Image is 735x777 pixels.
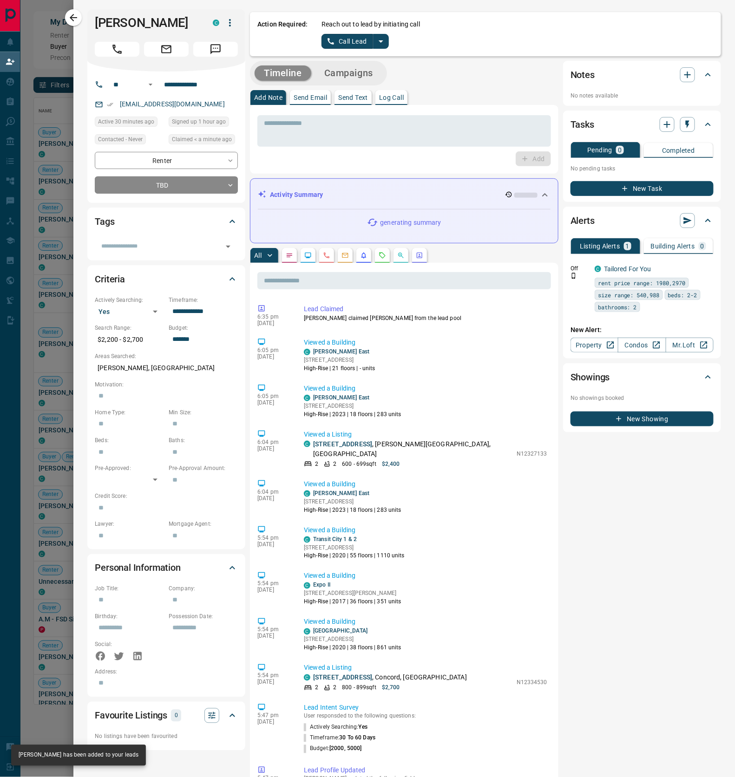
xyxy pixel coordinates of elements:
[95,272,125,287] h2: Criteria
[382,460,400,468] p: $2,400
[571,67,595,82] h2: Notes
[304,525,547,535] p: Viewed a Building
[169,585,238,593] p: Company:
[95,640,164,649] p: Social:
[98,117,154,126] span: Active 30 minutes ago
[257,627,290,633] p: 5:54 pm
[571,64,714,86] div: Notes
[257,541,290,548] p: [DATE]
[304,349,310,355] div: condos.ca
[257,489,290,495] p: 6:04 pm
[257,679,290,686] p: [DATE]
[322,34,389,49] div: split button
[98,135,143,144] span: Contacted - Never
[304,497,401,506] p: [STREET_ADDRESS]
[598,278,686,287] span: rent price range: 1980,2970
[145,79,156,90] button: Open
[651,243,695,249] p: Building Alerts
[304,582,310,589] div: condos.ca
[257,712,290,719] p: 5:47 pm
[304,766,547,776] p: Lead Profile Updated
[571,394,714,402] p: No showings booked
[95,613,164,621] p: Birthday:
[95,705,238,727] div: Favourite Listings0
[517,679,547,687] p: N12334530
[304,395,310,401] div: condos.ca
[304,252,312,259] svg: Lead Browsing Activity
[304,402,401,410] p: [STREET_ADDRESS]
[571,209,714,232] div: Alerts
[379,94,404,101] p: Log Call
[313,628,367,634] a: [GEOGRAPHIC_DATA]
[315,65,382,81] button: Campaigns
[254,252,262,259] p: All
[416,252,423,259] svg: Agent Actions
[304,364,375,372] p: High-Rise | 21 floors | - units
[95,520,164,528] p: Lawyer:
[342,684,376,692] p: 800 - 899 sqft
[571,325,714,335] p: New Alert:
[313,536,357,542] a: Transit City 1 & 2
[304,490,310,497] div: condos.ca
[107,101,113,108] svg: Email Verified
[304,338,547,347] p: Viewed a Building
[338,94,368,101] p: Send Text
[222,240,235,253] button: Open
[257,495,290,502] p: [DATE]
[604,265,651,273] a: Tailored For You
[304,628,310,635] div: condos.ca
[571,91,714,100] p: No notes available
[304,598,401,606] p: High-Rise | 2017 | 36 floors | 351 units
[315,460,318,468] p: 2
[662,147,695,154] p: Completed
[304,356,375,364] p: [STREET_ADDRESS]
[304,314,547,322] p: [PERSON_NAME] claimed [PERSON_NAME] from the lead pool
[571,162,714,176] p: No pending tasks
[360,252,367,259] svg: Listing Alerts
[598,290,660,300] span: size range: 540,988
[571,181,714,196] button: New Task
[340,735,376,741] span: 30 to 60 days
[95,557,238,579] div: Personal Information
[144,42,189,57] span: Email
[313,394,369,401] a: [PERSON_NAME] East
[257,313,290,320] p: 6:35 pm
[304,410,401,418] p: High-Rise | 2023 | 18 floors | 283 units
[666,338,714,353] a: Mr.Loft
[257,393,290,399] p: 6:05 pm
[257,587,290,594] p: [DATE]
[329,745,362,752] span: [2000, 5000]
[257,673,290,679] p: 5:54 pm
[304,430,547,439] p: Viewed a Listing
[626,243,630,249] p: 1
[172,117,226,126] span: Signed up 1 hour ago
[95,176,238,194] div: TBD
[257,535,290,541] p: 5:54 pm
[120,100,225,108] a: [EMAIL_ADDRESS][DOMAIN_NAME]
[571,213,595,228] h2: Alerts
[333,460,336,468] p: 2
[95,268,238,290] div: Criteria
[286,252,293,259] svg: Notes
[258,186,551,203] div: Activity Summary
[571,117,594,132] h2: Tasks
[571,113,714,136] div: Tasks
[95,15,199,30] h1: [PERSON_NAME]
[169,134,238,147] div: Sun Sep 14 2025
[304,552,405,560] p: High-Rise | 2020 | 55 floors | 1110 units
[304,674,310,681] div: condos.ca
[333,684,336,692] p: 2
[95,436,164,444] p: Beds:
[95,408,164,417] p: Home Type:
[571,273,577,279] svg: Push Notification Only
[95,668,238,676] p: Address:
[95,296,164,304] p: Actively Searching:
[359,724,367,731] span: Yes
[174,711,178,721] p: 0
[169,296,238,304] p: Timeframe:
[379,252,386,259] svg: Requests
[313,673,467,683] p: , Concord, [GEOGRAPHIC_DATA]
[322,34,373,49] button: Call Lead
[169,436,238,444] p: Baths:
[95,42,139,57] span: Call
